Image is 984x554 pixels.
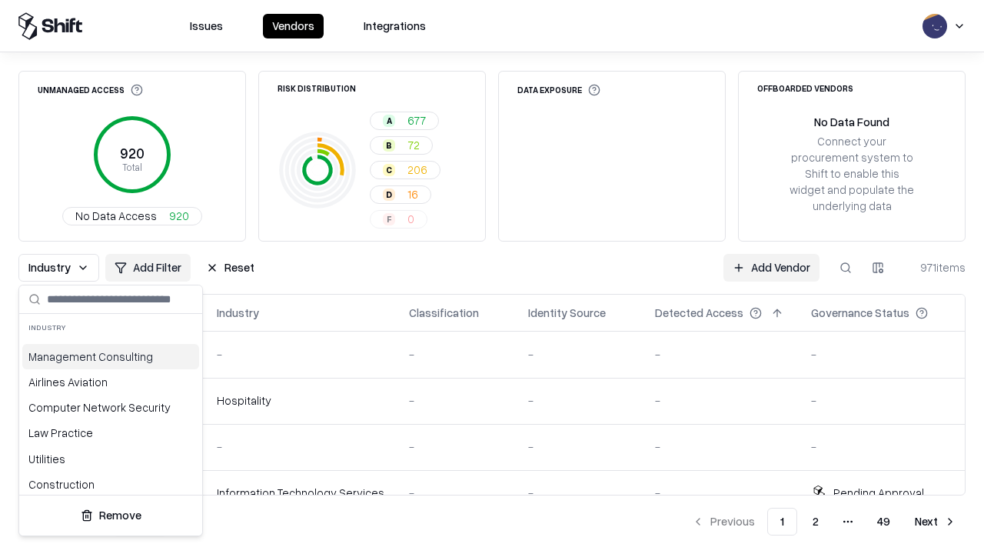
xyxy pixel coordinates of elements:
[19,314,202,341] div: Industry
[22,369,199,395] div: Airlines Aviation
[25,502,196,529] button: Remove
[22,344,199,369] div: Management Consulting
[19,341,202,495] div: Suggestions
[22,446,199,472] div: Utilities
[22,472,199,497] div: Construction
[22,395,199,420] div: Computer Network Security
[22,420,199,446] div: Law Practice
